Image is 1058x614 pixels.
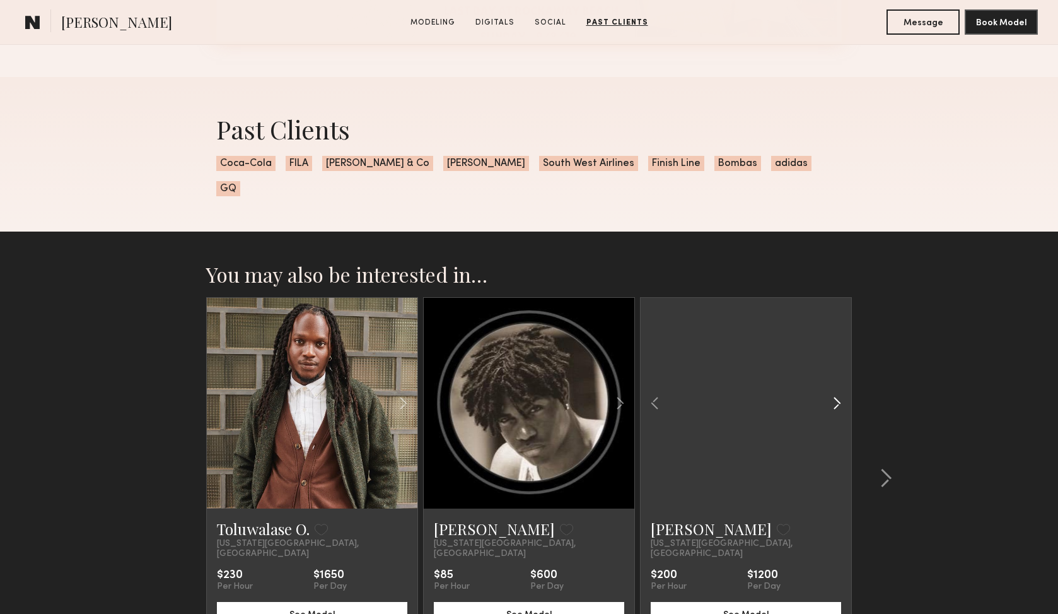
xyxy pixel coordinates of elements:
span: [PERSON_NAME] & Co [322,156,433,171]
div: Past Clients [216,112,842,146]
span: [PERSON_NAME] [443,156,529,171]
div: $85 [434,569,470,582]
div: Per Hour [651,582,687,592]
div: $600 [530,569,564,582]
h2: You may also be interested in… [206,262,852,287]
span: South West Airlines [539,156,638,171]
a: Social [530,17,571,28]
div: Per Hour [434,582,470,592]
div: Per Day [530,582,564,592]
button: Book Model [965,9,1038,35]
div: $230 [217,569,253,582]
span: FILA [286,156,312,171]
span: [US_STATE][GEOGRAPHIC_DATA], [GEOGRAPHIC_DATA] [651,539,841,559]
span: [US_STATE][GEOGRAPHIC_DATA], [GEOGRAPHIC_DATA] [217,539,407,559]
span: [US_STATE][GEOGRAPHIC_DATA], [GEOGRAPHIC_DATA] [434,539,624,559]
div: Per Hour [217,582,253,592]
div: Per Day [313,582,347,592]
a: Digitals [470,17,520,28]
div: $1650 [313,569,347,582]
a: [PERSON_NAME] [434,519,555,539]
a: [PERSON_NAME] [651,519,772,539]
span: Finish Line [648,156,704,171]
span: GQ [216,181,240,196]
div: Per Day [747,582,781,592]
a: Past Clients [581,17,653,28]
span: Bombas [714,156,761,171]
a: Book Model [965,16,1038,27]
button: Message [887,9,960,35]
a: Modeling [405,17,460,28]
div: $200 [651,569,687,582]
span: [PERSON_NAME] [61,13,172,35]
span: adidas [771,156,811,171]
div: $1200 [747,569,781,582]
a: Toluwalase O. [217,519,310,539]
span: Coca-Cola [216,156,276,171]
